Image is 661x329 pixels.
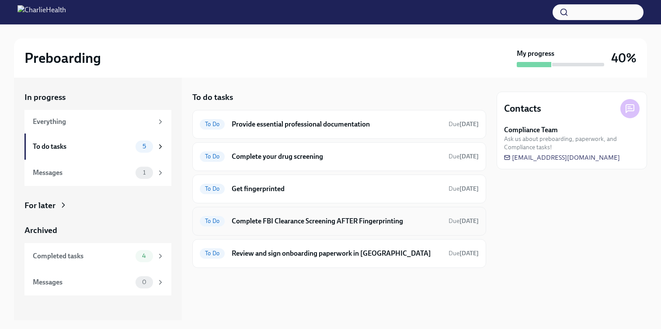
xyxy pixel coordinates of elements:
[449,120,479,128] span: Due
[504,125,558,135] strong: Compliance Team
[138,169,151,176] span: 1
[33,117,153,127] div: Everything
[449,153,479,160] span: Due
[200,150,479,164] a: To DoComplete your drug screeningDue[DATE]
[449,152,479,161] span: September 22nd, 2025 09:00
[24,160,171,186] a: Messages1
[24,269,171,295] a: Messages0
[200,153,225,160] span: To Do
[449,185,479,192] span: Due
[200,214,479,228] a: To DoComplete FBI Clearance Screening AFTER FingerprintingDue[DATE]
[17,5,66,19] img: CharlieHealth
[459,185,479,192] strong: [DATE]
[200,117,479,131] a: To DoProvide essential professional documentationDue[DATE]
[459,250,479,257] strong: [DATE]
[33,251,132,261] div: Completed tasks
[517,49,554,58] strong: My progress
[33,278,132,287] div: Messages
[504,153,620,162] a: [EMAIL_ADDRESS][DOMAIN_NAME]
[459,153,479,160] strong: [DATE]
[24,49,101,67] h2: Preboarding
[459,217,479,225] strong: [DATE]
[200,247,479,260] a: To DoReview and sign onboarding paperwork in [GEOGRAPHIC_DATA]Due[DATE]
[24,200,56,211] div: For later
[200,250,225,257] span: To Do
[33,168,132,178] div: Messages
[611,50,637,66] h3: 40%
[24,92,171,103] a: In progress
[504,102,541,115] h4: Contacts
[200,182,479,196] a: To DoGet fingerprintedDue[DATE]
[449,185,479,193] span: September 22nd, 2025 09:00
[24,200,171,211] a: For later
[200,121,225,127] span: To Do
[137,253,151,259] span: 4
[192,92,233,103] h5: To do tasks
[137,279,152,285] span: 0
[24,243,171,269] a: Completed tasks4
[449,217,479,225] span: Due
[449,250,479,257] span: Due
[232,216,442,226] h6: Complete FBI Clearance Screening AFTER Fingerprinting
[232,249,442,258] h6: Review and sign onboarding paperwork in [GEOGRAPHIC_DATA]
[200,185,225,192] span: To Do
[24,110,171,134] a: Everything
[449,249,479,257] span: September 25th, 2025 09:00
[24,225,171,236] a: Archived
[232,184,442,194] h6: Get fingerprinted
[232,152,442,161] h6: Complete your drug screening
[232,120,442,129] h6: Provide essential professional documentation
[449,217,479,225] span: September 25th, 2025 09:00
[504,135,640,151] span: Ask us about preboarding, paperwork, and Compliance tasks!
[449,120,479,128] span: September 21st, 2025 09:00
[137,143,151,150] span: 5
[33,142,132,151] div: To do tasks
[24,134,171,160] a: To do tasks5
[200,218,225,224] span: To Do
[459,120,479,128] strong: [DATE]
